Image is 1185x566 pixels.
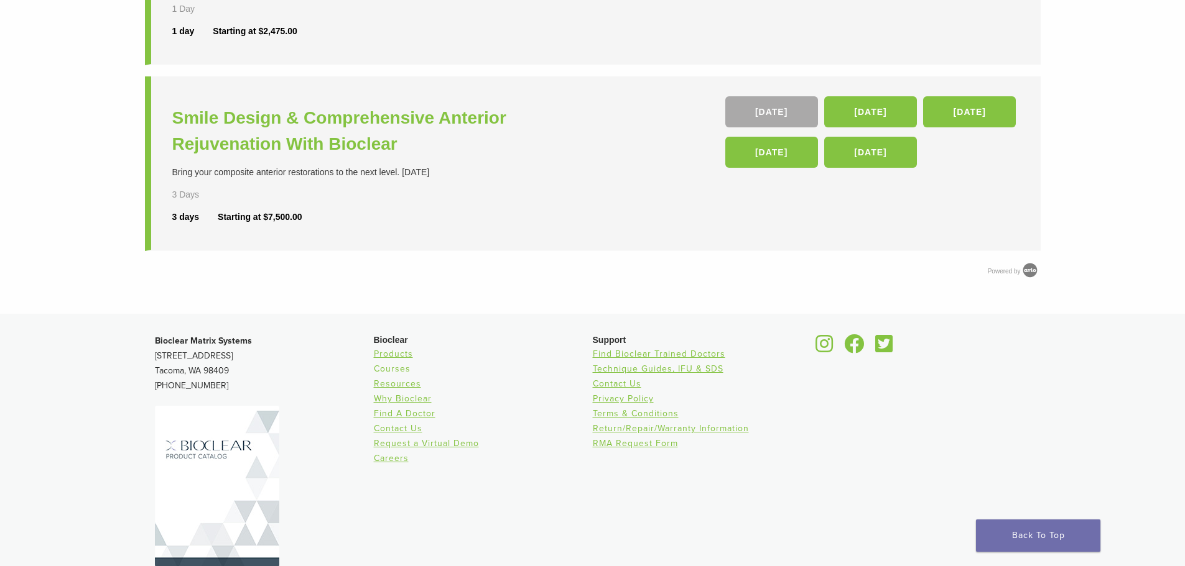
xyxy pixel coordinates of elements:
strong: Bioclear Matrix Systems [155,335,252,346]
a: Contact Us [593,378,641,389]
a: Courses [374,363,411,374]
div: 1 day [172,25,213,38]
a: [DATE] [824,96,917,127]
span: Support [593,335,626,345]
a: Careers [374,453,409,463]
div: 3 days [172,211,218,224]
div: , , , , [725,96,1020,174]
a: Find Bioclear Trained Doctors [593,349,725,359]
a: Bioclear [812,342,838,354]
a: Contact Us [374,423,422,434]
a: Why Bioclear [374,393,432,404]
a: Resources [374,378,421,389]
a: Technique Guides, IFU & SDS [593,363,723,374]
div: Bring your composite anterior restorations to the next level. [DATE] [172,166,596,179]
a: Bioclear [871,342,898,354]
a: Terms & Conditions [593,408,679,419]
div: Starting at $2,475.00 [213,25,297,38]
a: Smile Design & Comprehensive Anterior Rejuvenation With Bioclear [172,105,596,157]
div: Starting at $7,500.00 [218,211,302,224]
a: Privacy Policy [593,393,654,404]
a: [DATE] [923,96,1016,127]
a: Products [374,349,413,359]
img: Arlo training & Event Software [1021,261,1039,280]
a: Request a Virtual Demo [374,438,479,449]
a: Back To Top [976,519,1100,552]
span: Bioclear [374,335,408,345]
div: 1 Day [172,2,236,16]
a: [DATE] [725,96,818,127]
a: [DATE] [824,137,917,168]
div: 3 Days [172,188,236,201]
a: Return/Repair/Warranty Information [593,423,749,434]
a: Powered by [988,268,1041,275]
a: [DATE] [725,137,818,168]
p: [STREET_ADDRESS] Tacoma, WA 98409 [PHONE_NUMBER] [155,334,374,393]
a: Find A Doctor [374,408,435,419]
a: Bioclear [840,342,869,354]
a: RMA Request Form [593,438,678,449]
